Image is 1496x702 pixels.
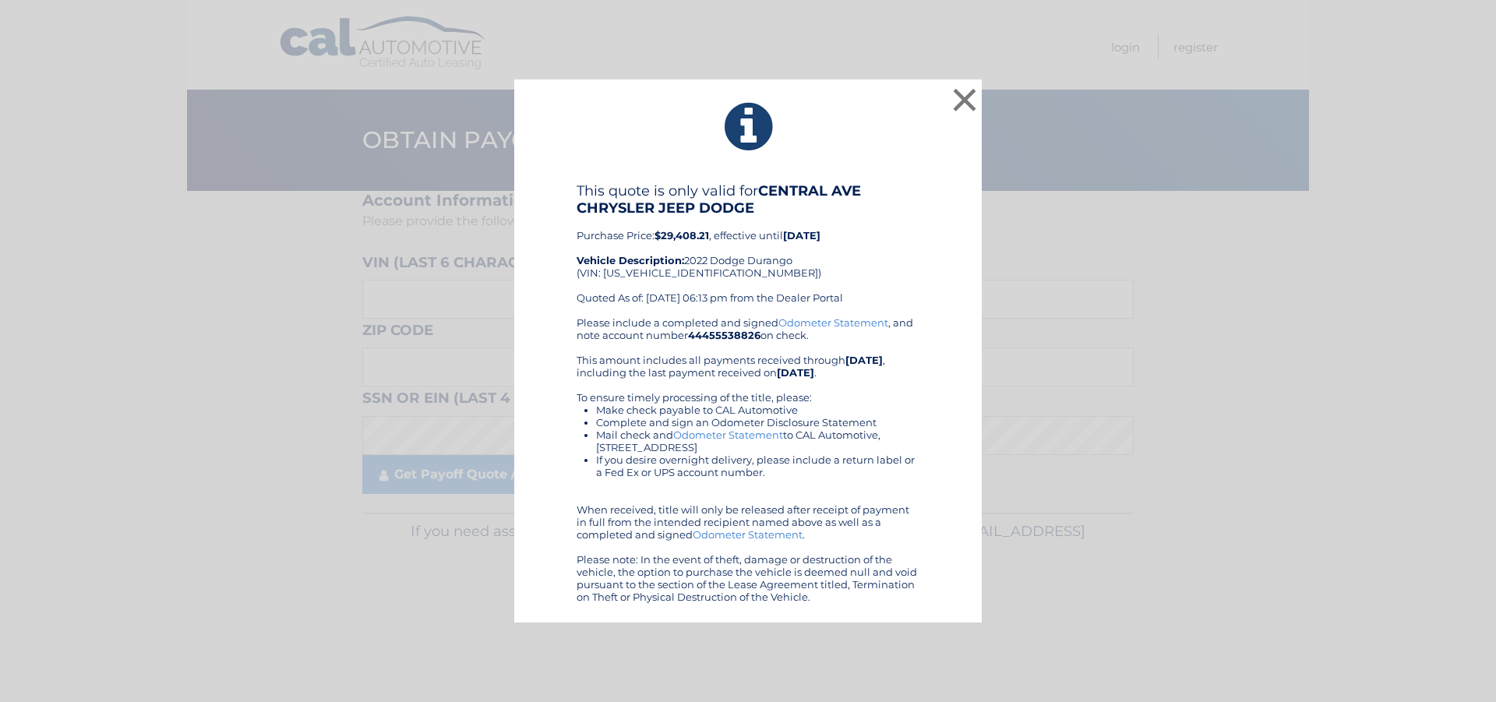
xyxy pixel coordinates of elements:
[673,429,783,441] a: Odometer Statement
[845,354,883,366] b: [DATE]
[577,182,919,316] div: Purchase Price: , effective until 2022 Dodge Durango (VIN: [US_VEHICLE_IDENTIFICATION_NUMBER]) Qu...
[577,182,919,217] h4: This quote is only valid for
[688,329,760,341] b: 44455538826
[596,429,919,453] li: Mail check and to CAL Automotive, [STREET_ADDRESS]
[949,84,980,115] button: ×
[596,416,919,429] li: Complete and sign an Odometer Disclosure Statement
[577,254,684,266] strong: Vehicle Description:
[778,316,888,329] a: Odometer Statement
[777,366,814,379] b: [DATE]
[693,528,803,541] a: Odometer Statement
[577,316,919,603] div: Please include a completed and signed , and note account number on check. This amount includes al...
[596,404,919,416] li: Make check payable to CAL Automotive
[654,229,709,242] b: $29,408.21
[577,182,861,217] b: CENTRAL AVE CHRYSLER JEEP DODGE
[596,453,919,478] li: If you desire overnight delivery, please include a return label or a Fed Ex or UPS account number.
[783,229,820,242] b: [DATE]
